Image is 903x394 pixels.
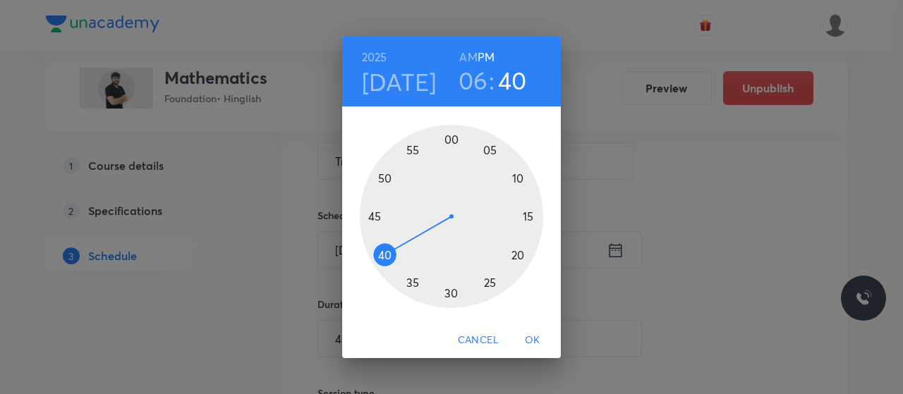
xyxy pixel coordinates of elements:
[452,327,504,353] button: Cancel
[498,66,527,95] button: 40
[458,331,499,349] span: Cancel
[489,66,495,95] h3: :
[478,47,495,67] button: PM
[362,67,437,97] button: [DATE]
[459,66,488,95] button: 06
[362,47,387,67] button: 2025
[459,47,477,67] button: AM
[516,331,550,349] span: OK
[510,327,555,353] button: OK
